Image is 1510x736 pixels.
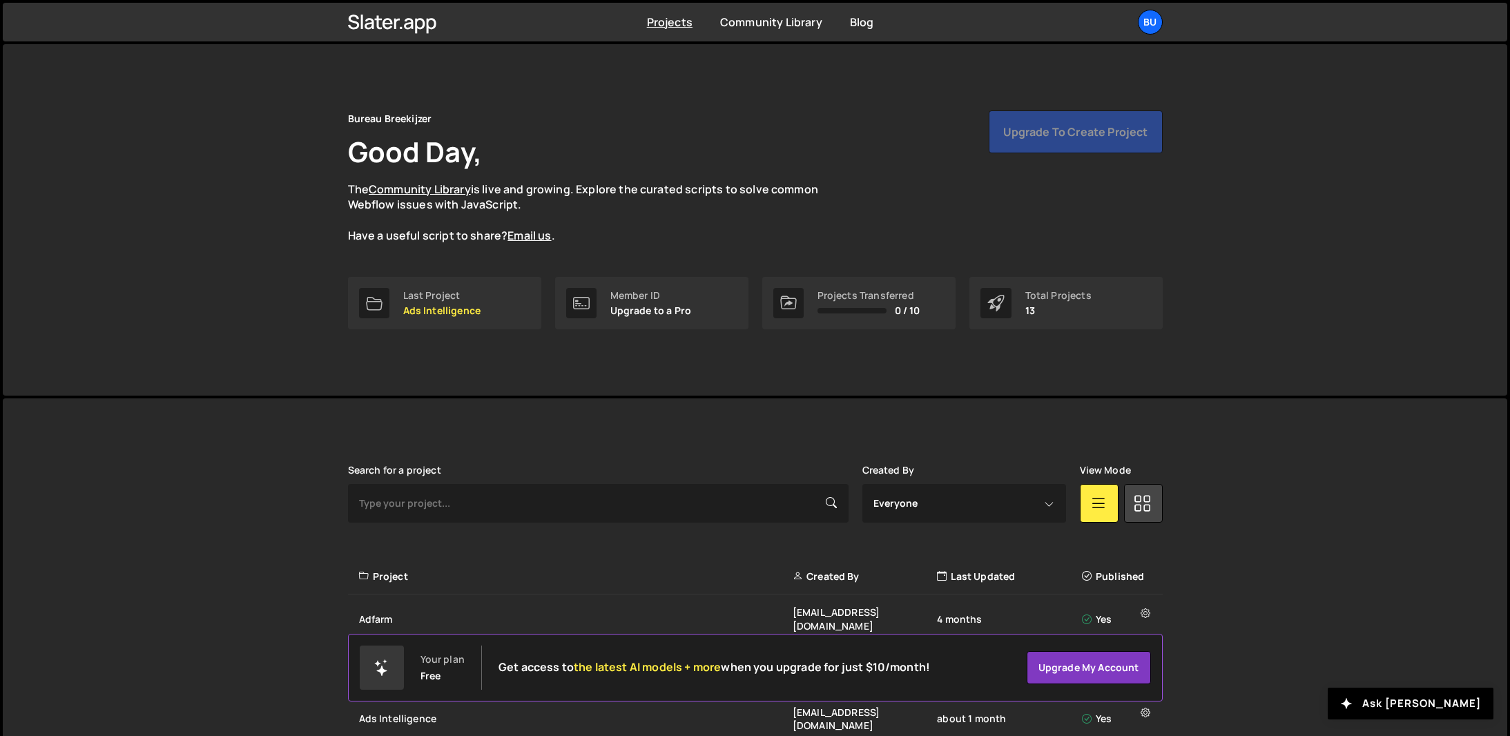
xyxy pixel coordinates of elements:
div: [EMAIL_ADDRESS][DOMAIN_NAME] [793,606,937,632]
div: Yes [1082,612,1154,626]
label: View Mode [1080,465,1131,476]
div: [EMAIL_ADDRESS][DOMAIN_NAME] [793,706,937,733]
a: Blog [850,14,874,30]
div: Last Updated [937,570,1081,583]
a: Projects [647,14,693,30]
input: Type your project... [348,484,849,523]
div: Bureau Breekijzer [348,110,432,127]
div: Last Project [403,290,481,301]
a: Email us [507,228,551,243]
div: Member ID [610,290,692,301]
a: Adfarm [EMAIL_ADDRESS][DOMAIN_NAME] 4 months Yes [348,594,1163,644]
a: Upgrade my account [1027,651,1151,684]
span: 0 / 10 [895,305,920,316]
label: Search for a project [348,465,441,476]
a: Community Library [720,14,822,30]
div: Adfarm [359,612,793,626]
h2: Get access to when you upgrade for just $10/month! [499,661,930,674]
span: the latest AI models + more [574,659,721,675]
p: The is live and growing. Explore the curated scripts to solve common Webflow issues with JavaScri... [348,182,845,244]
h1: Good Day, [348,133,482,171]
div: 4 months [937,612,1081,626]
div: Published [1082,570,1154,583]
div: Project [359,570,793,583]
p: Ads Intelligence [403,305,481,316]
a: Community Library [369,182,471,197]
div: Total Projects [1025,290,1092,301]
button: Ask [PERSON_NAME] [1328,688,1493,719]
label: Created By [862,465,915,476]
div: Created By [793,570,937,583]
div: Yes [1082,712,1154,726]
div: Projects Transferred [817,290,920,301]
div: Your plan [420,654,465,665]
a: Bu [1138,10,1163,35]
div: Ads Intelligence [359,712,793,726]
a: Last Project Ads Intelligence [348,277,541,329]
div: Free [420,670,441,681]
p: Upgrade to a Pro [610,305,692,316]
p: 13 [1025,305,1092,316]
div: about 1 month [937,712,1081,726]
